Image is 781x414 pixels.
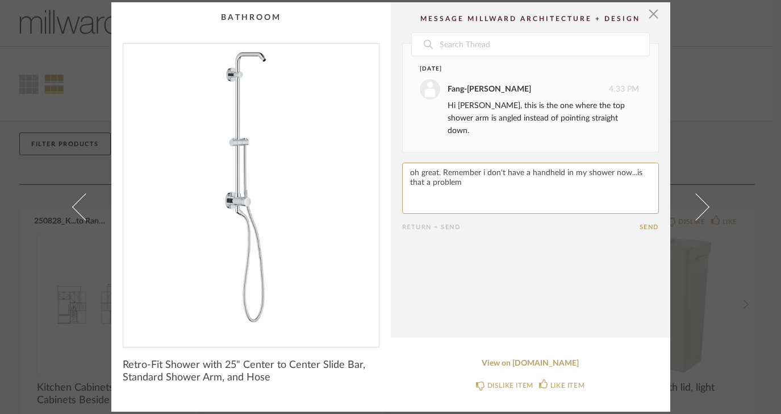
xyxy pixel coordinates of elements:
div: DISLIKE ITEM [487,380,533,391]
a: View on [DOMAIN_NAME] [402,359,659,369]
div: Hi [PERSON_NAME], this is the one where the top shower arm is angled instead of pointing straight... [448,100,639,137]
button: Send [640,223,659,231]
button: Close [642,2,665,25]
div: [DATE] [420,65,618,73]
img: 96aafd25-c45c-4458-913f-be9ef94516e2_1000x1000.jpg [123,44,379,338]
div: LIKE ITEM [550,380,584,391]
input: Search Thread [438,33,649,56]
div: 4:33 PM [420,79,639,100]
div: Return = Send [402,223,640,231]
div: Fang-[PERSON_NAME] [448,83,531,96]
div: 0 [123,44,379,338]
span: Retro-Fit Shower with 25" Center to Center Slide Bar, Standard Shower Arm, and Hose [123,359,379,384]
